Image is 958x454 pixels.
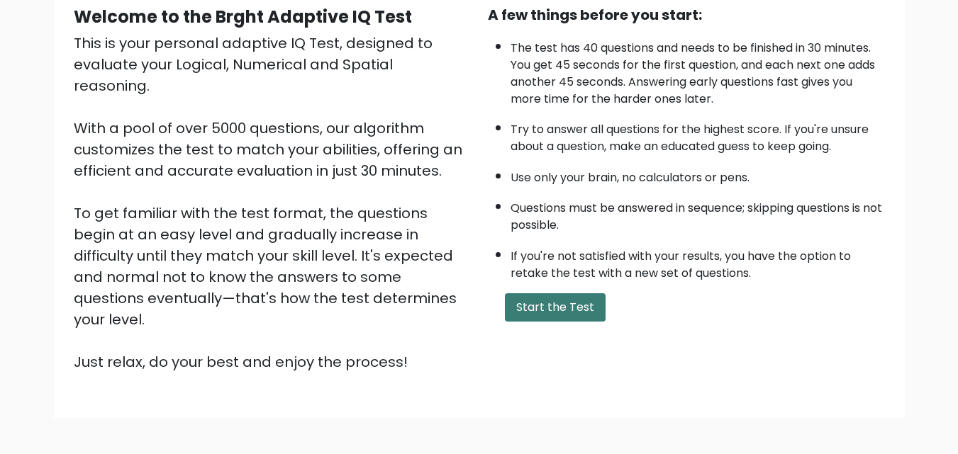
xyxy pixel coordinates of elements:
[488,4,885,25] div: A few things before you start:
[74,33,471,373] div: This is your personal adaptive IQ Test, designed to evaluate your Logical, Numerical and Spatial ...
[511,114,885,155] li: Try to answer all questions for the highest score. If you're unsure about a question, make an edu...
[505,293,606,322] button: Start the Test
[511,241,885,282] li: If you're not satisfied with your results, you have the option to retake the test with a new set ...
[511,33,885,108] li: The test has 40 questions and needs to be finished in 30 minutes. You get 45 seconds for the firs...
[511,162,885,186] li: Use only your brain, no calculators or pens.
[511,193,885,234] li: Questions must be answered in sequence; skipping questions is not possible.
[74,5,412,28] b: Welcome to the Brght Adaptive IQ Test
